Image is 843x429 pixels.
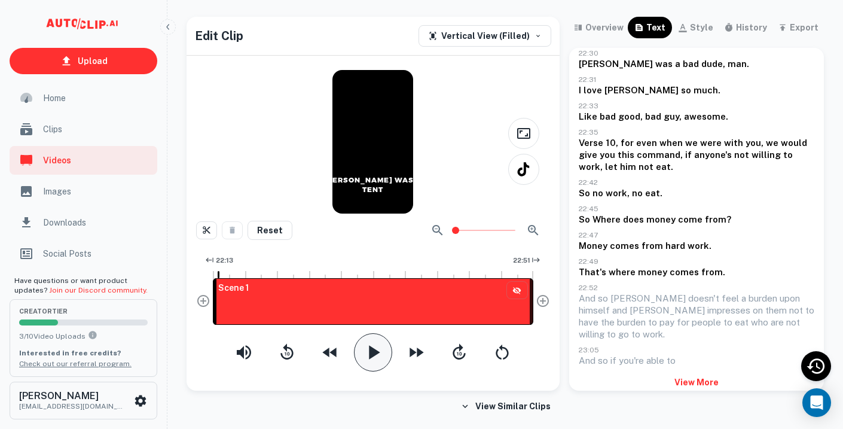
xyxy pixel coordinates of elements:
[728,59,749,69] span: man.
[637,150,683,160] span: command,
[579,101,814,111] p: 22:33
[678,214,702,224] span: come
[579,230,814,240] p: 22:47
[610,355,616,366] span: if
[685,138,698,148] span: we
[579,48,814,58] p: 22:30
[618,329,629,339] span: go
[628,17,671,38] button: text
[579,305,610,315] span: himself
[631,329,640,339] span: to
[19,348,148,358] p: Interested in free credits?
[701,267,725,277] span: from.
[579,59,653,69] span: [PERSON_NAME]
[579,111,597,121] span: Like
[78,54,108,68] p: Upload
[610,241,639,251] span: comes
[49,286,148,294] a: Join our Discord community.
[610,293,686,303] span: [PERSON_NAME]
[10,84,157,112] a: Home
[216,255,233,266] span: 22:13
[690,20,713,35] div: style
[618,111,643,121] span: good,
[766,138,778,148] span: we
[592,188,603,198] span: no
[612,305,627,315] span: and
[722,293,739,303] span: feel
[639,162,653,172] span: not
[579,329,604,339] span: willing
[19,360,132,368] a: Check out our referral program.
[648,317,657,327] span: to
[719,17,772,38] button: history
[705,214,731,224] span: from?
[694,150,732,160] span: anyone's
[43,92,150,105] span: Home
[675,59,680,69] span: a
[10,382,157,419] button: [PERSON_NAME][EMAIL_ADDRESS][DOMAIN_NAME]
[665,241,685,251] span: hard
[604,85,679,95] span: [PERSON_NAME]
[10,208,157,237] a: Downloads
[248,221,292,240] button: Reset Clip to Original Settings
[688,241,711,251] span: work.
[623,214,644,224] span: does
[10,177,157,206] a: Images
[43,185,150,198] span: Images
[751,317,768,327] span: who
[681,85,691,95] span: so
[667,355,676,366] span: to
[736,20,767,35] div: history
[43,216,150,229] span: Downloads
[636,138,657,148] span: even
[579,214,590,224] span: So
[783,150,793,160] span: to
[508,118,539,149] button: Full View
[638,267,667,277] span: money
[659,317,674,327] span: pay
[569,17,628,38] button: overview
[646,20,665,35] div: text
[735,317,749,327] span: eat
[749,293,777,303] span: burden
[607,329,616,339] span: to
[677,317,689,327] span: for
[19,308,148,315] span: creator Tier
[741,293,746,303] span: a
[598,293,608,303] span: so
[10,48,157,74] a: Upload
[646,214,676,224] span: money
[419,25,551,47] button: Choose the default mode in which all your clips are displayed and formatted
[606,188,630,198] span: work,
[598,355,608,366] span: so
[19,330,148,342] p: 3 / 10 Video Uploads
[395,175,414,185] p: WAS
[789,305,803,315] span: not
[672,17,719,38] button: style
[617,317,646,327] span: burden
[772,17,824,38] button: export
[579,257,814,266] p: 22:49
[584,85,602,95] span: love
[14,276,148,294] span: Have questions or want product updates?
[630,305,705,315] span: [PERSON_NAME]
[746,138,763,148] span: you,
[786,317,800,327] span: not
[196,221,217,239] button: Split Scene
[790,20,818,35] div: export
[664,111,682,121] span: guy,
[619,355,644,366] span: you're
[632,188,643,198] span: no
[601,317,615,327] span: the
[579,267,606,277] span: That's
[621,138,634,148] span: for
[700,138,722,148] span: were
[10,115,157,144] a: Clips
[780,293,800,303] span: upon
[362,185,383,194] p: TENT
[801,351,831,381] div: Recent Activity
[707,305,750,315] span: impresses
